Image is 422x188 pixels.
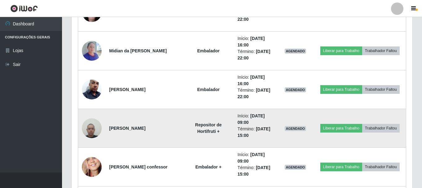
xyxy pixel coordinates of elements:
button: Trabalhador Faltou [362,46,400,55]
strong: Embalador + [195,164,221,169]
img: 1693507860054.jpeg [82,115,102,141]
li: Término: [238,87,273,100]
strong: [PERSON_NAME] [109,126,145,131]
strong: [PERSON_NAME] [109,87,145,92]
button: Liberar para Trabalho [320,124,362,133]
button: Trabalhador Faltou [362,124,400,133]
time: [DATE] 16:00 [238,36,265,47]
span: AGENDADO [285,165,306,170]
li: Início: [238,35,273,48]
img: 1723687627540.jpeg [82,37,102,64]
time: [DATE] 09:00 [238,152,265,164]
strong: Embalador [197,48,220,53]
li: Término: [238,126,273,139]
time: [DATE] 09:00 [238,113,265,125]
span: AGENDADO [285,87,306,92]
img: CoreUI Logo [10,5,38,12]
li: Término: [238,164,273,177]
span: AGENDADO [285,126,306,131]
img: 1740359747198.jpeg [82,72,102,107]
strong: Embalador [197,87,220,92]
button: Liberar para Trabalho [320,46,362,55]
button: Trabalhador Faltou [362,85,400,94]
strong: Midian da [PERSON_NAME] [109,48,167,53]
time: [DATE] 16:00 [238,75,265,86]
button: Liberar para Trabalho [320,163,362,171]
li: Início: [238,74,273,87]
button: Trabalhador Faltou [362,163,400,171]
strong: [PERSON_NAME] confessor [109,164,167,169]
strong: Repositor de Hortifruti + [195,122,222,134]
li: Término: [238,48,273,61]
li: Início: [238,151,273,164]
button: Liberar para Trabalho [320,85,362,94]
li: Início: [238,113,273,126]
span: AGENDADO [285,49,306,54]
